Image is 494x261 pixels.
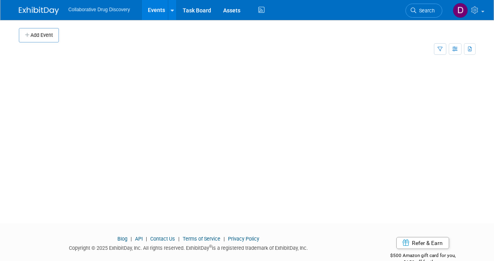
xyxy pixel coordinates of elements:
[453,3,468,18] img: Daniel Castro
[183,236,220,242] a: Terms of Service
[117,236,127,242] a: Blog
[176,236,181,242] span: |
[405,4,442,18] a: Search
[228,236,259,242] a: Privacy Policy
[69,7,130,12] span: Collaborative Drug Discovery
[209,244,212,249] sup: ®
[19,7,59,15] img: ExhibitDay
[150,236,175,242] a: Contact Us
[135,236,143,242] a: API
[416,8,435,14] span: Search
[222,236,227,242] span: |
[19,243,359,252] div: Copyright © 2025 ExhibitDay, Inc. All rights reserved. ExhibitDay is a registered trademark of Ex...
[396,237,449,249] a: Refer & Earn
[144,236,149,242] span: |
[19,28,59,42] button: Add Event
[129,236,134,242] span: |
